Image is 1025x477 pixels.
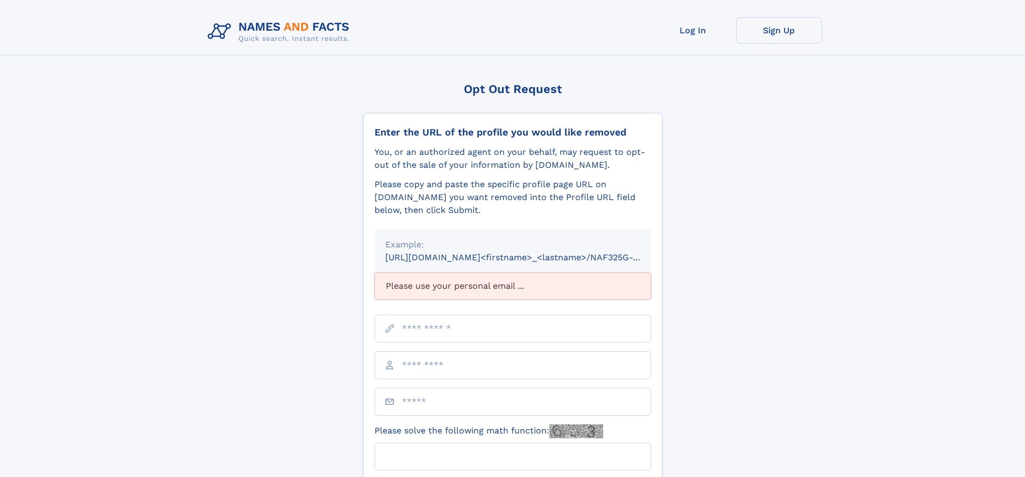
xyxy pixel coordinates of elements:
img: Logo Names and Facts [203,17,358,46]
div: Please use your personal email ... [374,273,651,300]
a: Sign Up [736,17,822,44]
small: [URL][DOMAIN_NAME]<firstname>_<lastname>/NAF325G-xxxxxxxx [385,252,671,262]
div: Enter the URL of the profile you would like removed [374,126,651,138]
div: Please copy and paste the specific profile page URL on [DOMAIN_NAME] you want removed into the Pr... [374,178,651,217]
div: Opt Out Request [363,82,662,96]
label: Please solve the following math function: [374,424,603,438]
div: Example: [385,238,640,251]
a: Log In [650,17,736,44]
div: You, or an authorized agent on your behalf, may request to opt-out of the sale of your informatio... [374,146,651,172]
